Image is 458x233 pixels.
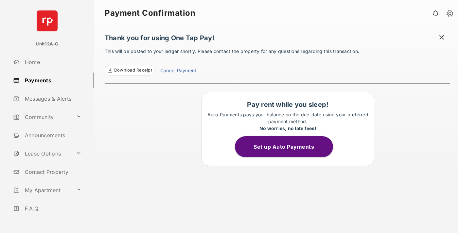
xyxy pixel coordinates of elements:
a: My Apartment [10,182,74,198]
p: Unit12A-C [36,41,58,47]
a: Community [10,109,74,125]
a: Contact Property [10,164,94,180]
a: Announcements [10,127,94,143]
a: F.A.Q. [10,201,94,216]
a: Home [10,54,94,70]
a: Download Receipt [105,65,155,75]
h1: Pay rent while you sleep! [205,101,371,108]
a: Payments [10,73,94,88]
div: No worries, no late fees! [205,125,371,132]
p: This will be posted to your ledger shortly. Please contact the property for any questions regardi... [105,48,450,75]
span: Download Receipt [114,67,152,74]
img: svg+xml;base64,PHN2ZyB4bWxucz0iaHR0cDovL3d3dy53My5vcmcvMjAwMC9zdmciIHdpZHRoPSI2NCIgaGVpZ2h0PSI2NC... [37,10,58,31]
p: Auto-Payments pays your balance on the due-date using your preferred payment method. [205,111,371,132]
a: Messages & Alerts [10,91,94,107]
a: Set up Auto Payments [235,143,341,150]
strong: Payment Confirmation [105,9,195,17]
button: Set up Auto Payments [235,136,333,157]
a: Cancel Payment [160,67,196,75]
h1: Thank you for using One Tap Pay! [105,34,450,45]
a: Lease Options [10,146,74,161]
